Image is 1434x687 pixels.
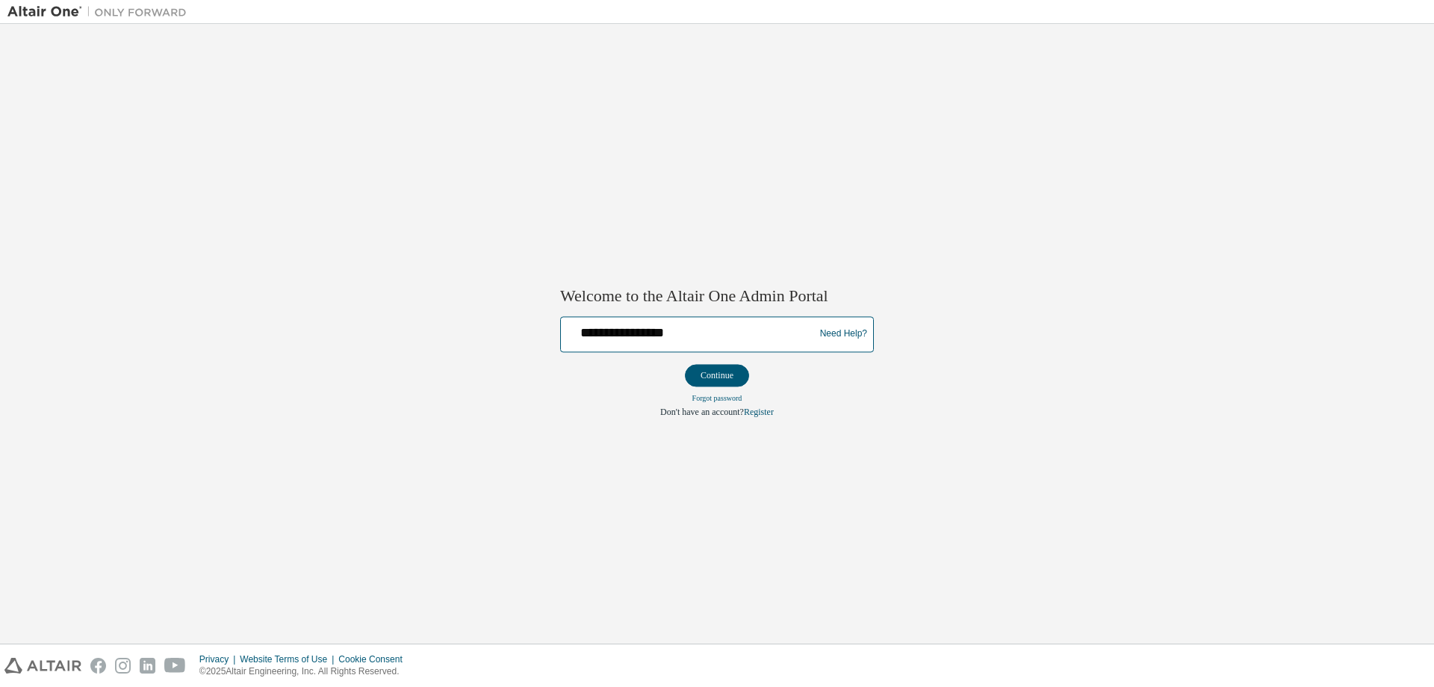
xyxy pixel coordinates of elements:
a: Need Help? [820,334,867,335]
img: linkedin.svg [140,658,155,674]
p: © 2025 Altair Engineering, Inc. All Rights Reserved. [199,665,412,678]
span: Don't have an account? [660,407,744,417]
img: altair_logo.svg [4,658,81,674]
div: Website Terms of Use [240,653,338,665]
a: Register [744,407,774,417]
button: Continue [685,364,749,386]
img: Altair One [7,4,194,19]
div: Privacy [199,653,240,665]
a: Forgot password [692,394,742,402]
img: youtube.svg [164,658,186,674]
img: instagram.svg [115,658,131,674]
img: facebook.svg [90,658,106,674]
h2: Welcome to the Altair One Admin Portal [560,286,874,307]
div: Cookie Consent [338,653,411,665]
